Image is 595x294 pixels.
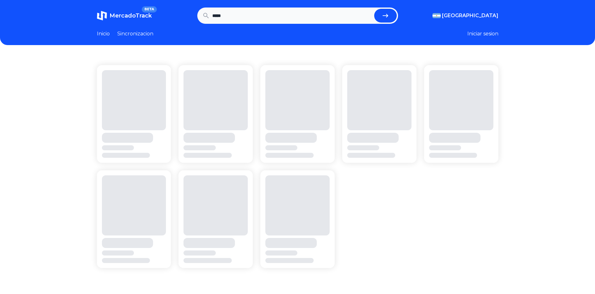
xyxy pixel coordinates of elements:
[467,30,498,38] button: Iniciar sesion
[97,30,110,38] a: Inicio
[109,12,152,19] span: MercadoTrack
[97,11,152,21] a: MercadoTrackBETA
[97,11,107,21] img: MercadoTrack
[433,12,498,19] button: [GEOGRAPHIC_DATA]
[442,12,498,19] span: [GEOGRAPHIC_DATA]
[142,6,157,13] span: BETA
[117,30,153,38] a: Sincronizacion
[433,13,441,18] img: Argentina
